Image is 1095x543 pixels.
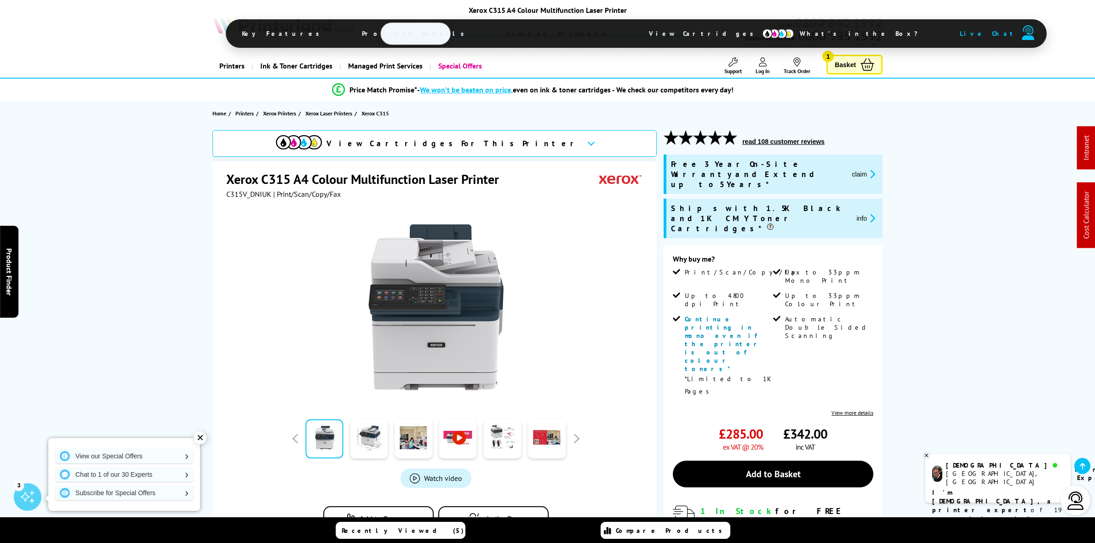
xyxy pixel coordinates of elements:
a: Ink & Toner Cartridges [252,54,339,78]
div: 3 [14,480,24,490]
img: Xerox [599,171,642,188]
span: Ships with 1.5K Black and 1K CMY Toner Cartridges* [671,203,849,234]
a: Printers [212,54,252,78]
a: Recently Viewed (5) [336,522,465,539]
a: Managed Print Services [339,54,430,78]
div: ✕ [194,431,206,444]
span: Product Details [348,23,483,45]
img: Xerox C315 [346,217,526,397]
div: [GEOGRAPHIC_DATA], [GEOGRAPHIC_DATA] [946,469,1063,486]
span: Up to 33ppm Colour Print [785,292,871,308]
span: 1 In Stock [700,506,775,516]
button: read 108 customer reviews [740,137,827,146]
b: I'm [DEMOGRAPHIC_DATA], a printer expert [932,488,1054,514]
div: for FREE Next Day Delivery [700,506,873,527]
img: user-headset-duotone.svg [1022,25,1035,40]
span: Up to 33ppm Mono Print [785,268,871,285]
a: Product_All_Videos [401,469,471,488]
span: Product Finder [5,248,14,295]
span: Xerox Laser Printers [305,109,352,118]
a: Chat to 1 of our 30 Experts [55,467,193,482]
a: Support [724,57,742,74]
img: cmyk-icon.svg [762,29,794,39]
span: What’s in the Box? [786,23,940,45]
button: Add to Compare [323,506,434,532]
span: Watch video [424,474,462,483]
span: £285.00 [719,425,763,442]
button: promo-description [854,213,878,223]
a: Special Offers [430,54,489,78]
span: Home [212,109,226,118]
div: [DEMOGRAPHIC_DATA] [946,461,1063,469]
img: chris-livechat.png [932,466,942,482]
span: Log In [756,68,770,74]
img: user-headset-light.svg [1066,492,1085,510]
span: ex VAT @ 20% [723,442,763,452]
span: Xerox C315 [361,109,389,118]
span: Continue printing in mono even if the printer is out of colour toners* [685,315,762,373]
span: Xerox Printers [263,109,296,118]
a: Log In [756,57,770,74]
a: Intranet [1082,136,1091,160]
a: Compare Products [601,522,730,539]
button: promo-description [849,169,878,179]
span: Compare Products [616,526,727,535]
span: Similar Printers [493,23,625,45]
a: Printers [235,109,256,118]
span: Support [724,68,742,74]
span: Ink & Toner Cartridges [260,54,333,78]
a: Xerox Laser Printers [305,109,355,118]
button: In the Box [438,506,549,532]
a: Track Order [784,57,810,74]
span: View Cartridges For This Printer [327,138,579,149]
h1: Xerox C315 A4 Colour Multifunction Laser Printer [226,171,508,188]
p: of 19 years! I can help you choose the right product [932,488,1064,541]
span: In the Box [487,515,520,524]
a: View more details [831,409,873,416]
img: View Cartridges [276,135,322,149]
span: inc VAT [796,442,815,452]
a: Basket 1 [826,55,883,74]
a: Home [212,109,229,118]
a: Xerox Printers [263,109,298,118]
a: Subscribe for Special Offers [55,486,193,500]
p: *Limited to 1K Pages [685,373,771,398]
span: Print/Scan/Copy/Fax [685,268,803,276]
a: Cost Calculator [1082,192,1091,239]
span: Free 3 Year On-Site Warranty and Extend up to 5 Years* [671,159,844,189]
span: Add to Compare [359,515,413,524]
span: Live Chat [960,29,1017,38]
span: 1 [822,51,834,62]
span: C315V_DNIUK [226,189,271,199]
a: View our Special Offers [55,449,193,463]
span: We won’t be beaten on price, [420,85,513,94]
span: Up to 4800 dpi Print [685,292,771,308]
div: Xerox C315 A4 Colour Multifunction Laser Printer [226,6,870,15]
span: View Cartridges [635,22,776,46]
span: Printers [235,109,254,118]
div: - even on ink & toner cartridges - We check our competitors every day! [417,85,734,94]
span: Price Match Promise* [350,85,417,94]
span: Recently Viewed (5) [342,526,464,535]
a: Xerox C315 [361,109,391,118]
span: £342.00 [783,425,827,442]
span: Basket [835,58,856,71]
span: | Print/Scan/Copy/Fax [273,189,341,199]
span: Key Features [228,23,338,45]
div: Why buy me? [673,254,873,268]
li: modal_Promise [184,82,882,98]
span: Automatic Double Sided Scanning [785,315,871,340]
a: Add to Basket [673,461,873,487]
